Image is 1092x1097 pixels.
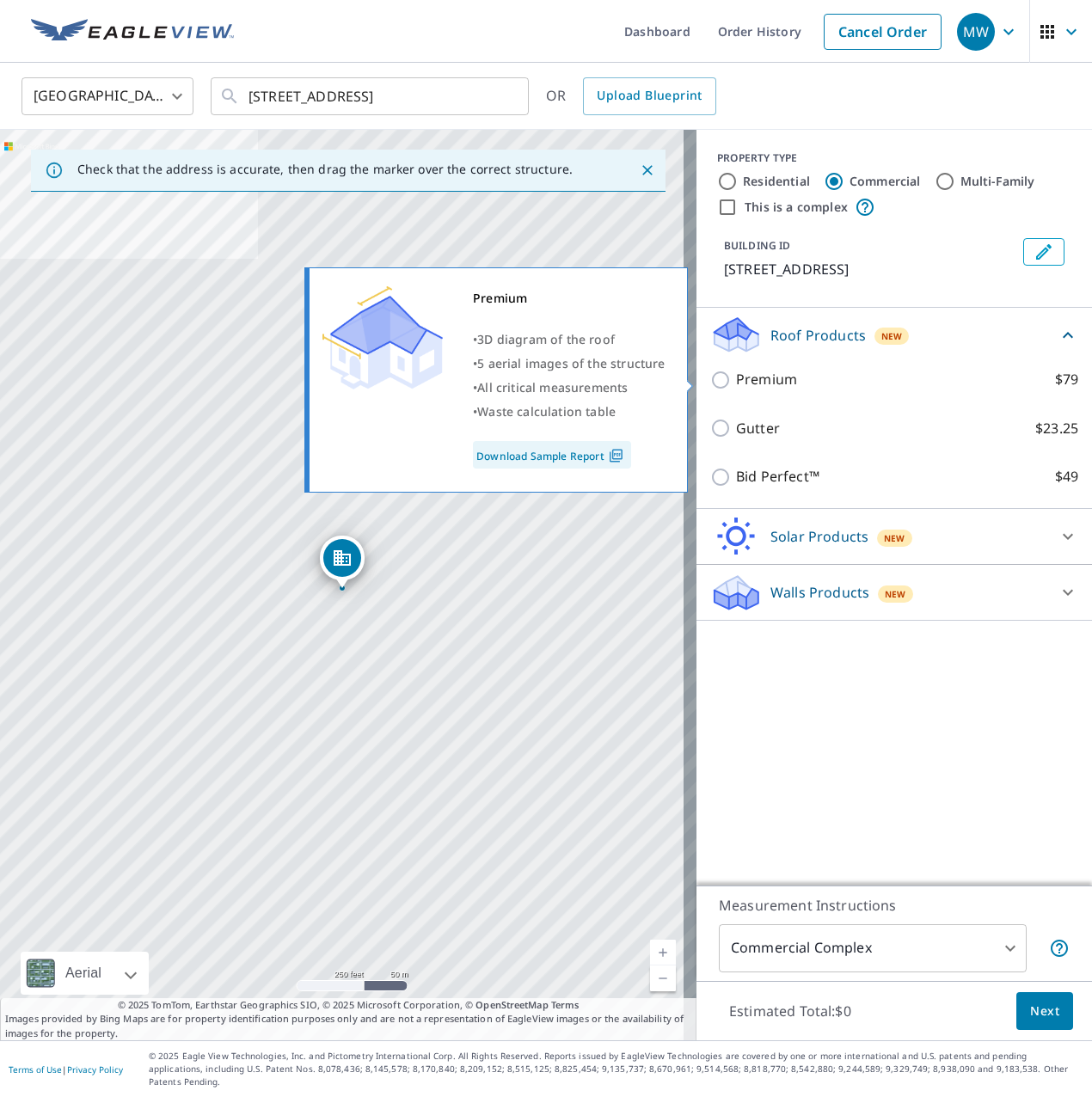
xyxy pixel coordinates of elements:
[1049,938,1070,959] span: Each building may require a separate measurement report; if so, your account will be billed per r...
[77,162,573,177] p: Check that the address is accurate, then drag the marker over the correct structure.
[1035,418,1078,439] p: $23.25
[1030,1001,1059,1022] span: Next
[736,418,780,439] p: Gutter
[1055,369,1078,390] p: $79
[475,998,548,1011] a: OpenStreetMap
[473,441,631,469] a: Download Sample Report
[770,582,869,603] p: Walls Products
[850,173,921,190] label: Commercial
[60,952,107,995] div: Aerial
[551,998,580,1011] a: Terms
[31,19,234,45] img: EV Logo
[604,448,628,463] img: Pdf Icon
[824,14,942,50] a: Cancel Order
[736,466,819,487] p: Bid Perfect™
[597,85,702,107] span: Upload Blueprint
[473,376,666,400] div: •
[719,895,1070,916] p: Measurement Instructions
[473,400,666,424] div: •
[9,1064,123,1075] p: |
[322,286,443,389] img: Premium
[960,173,1035,190] label: Multi-Family
[881,329,903,343] span: New
[583,77,715,115] a: Upload Blueprint
[546,77,716,115] div: OR
[1055,466,1078,487] p: $49
[717,150,1071,166] div: PROPERTY TYPE
[1023,238,1064,266] button: Edit building 1
[736,369,797,390] p: Premium
[477,403,616,420] span: Waste calculation table
[320,536,365,589] div: Dropped pin, building 1, Commercial property, 2720 82nd St Lubbock, TX 79423
[770,325,866,346] p: Roof Products
[715,992,865,1030] p: Estimated Total: $0
[710,315,1078,355] div: Roof ProductsNew
[650,965,676,991] a: Current Level 17, Zoom Out
[473,328,666,352] div: •
[719,924,1027,972] div: Commercial Complex
[477,331,615,347] span: 3D diagram of the roof
[473,352,666,376] div: •
[957,13,995,51] div: MW
[885,587,906,601] span: New
[636,159,659,181] button: Close
[1016,992,1073,1031] button: Next
[248,72,494,120] input: Search by address or latitude-longitude
[745,199,848,216] label: This is a complex
[743,173,810,190] label: Residential
[149,1050,1083,1088] p: © 2025 Eagle View Technologies, Inc. and Pictometry International Corp. All Rights Reserved. Repo...
[477,379,628,395] span: All critical measurements
[67,1063,123,1076] a: Privacy Policy
[21,952,149,995] div: Aerial
[21,72,193,120] div: [GEOGRAPHIC_DATA]
[884,531,905,545] span: New
[477,355,665,371] span: 5 aerial images of the structure
[650,940,676,965] a: Current Level 17, Zoom In
[118,998,580,1013] span: © 2025 TomTom, Earthstar Geographics SIO, © 2025 Microsoft Corporation, ©
[770,526,868,547] p: Solar Products
[473,286,666,310] div: Premium
[724,259,1016,279] p: [STREET_ADDRESS]
[710,516,1078,557] div: Solar ProductsNew
[724,238,790,253] p: BUILDING ID
[710,572,1078,613] div: Walls ProductsNew
[9,1063,62,1076] a: Terms of Use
